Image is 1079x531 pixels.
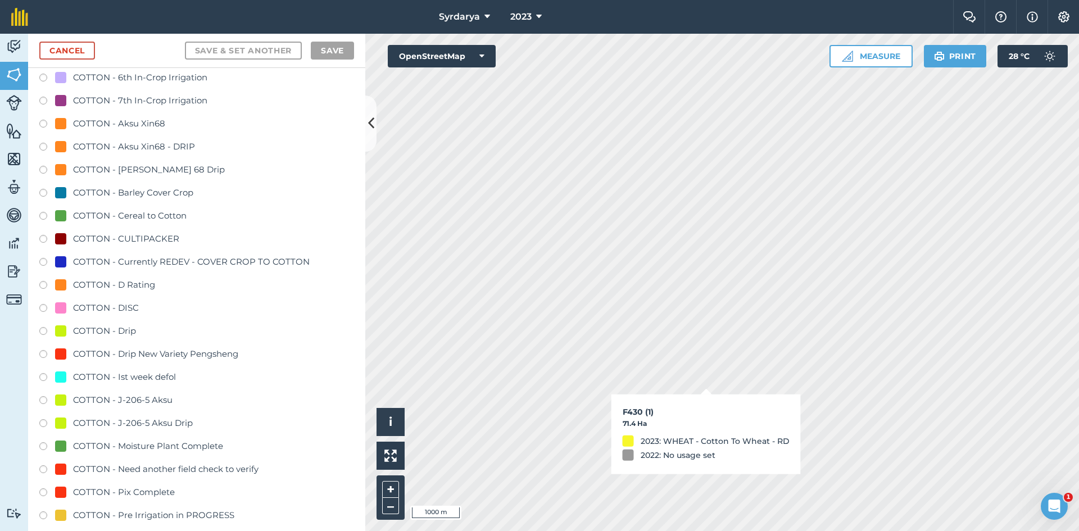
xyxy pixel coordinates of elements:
button: Save [311,42,354,60]
button: + [382,481,399,498]
img: Two speech bubbles overlapping with the left bubble in the forefront [963,11,976,22]
img: svg+xml;base64,PHN2ZyB4bWxucz0iaHR0cDovL3d3dy53My5vcmcvMjAwMC9zdmciIHdpZHRoPSI1NiIgaGVpZ2h0PSI2MC... [6,151,22,167]
img: svg+xml;base64,PD94bWwgdmVyc2lvbj0iMS4wIiBlbmNvZGluZz0idXRmLTgiPz4KPCEtLSBHZW5lcmF0b3I6IEFkb2JlIE... [6,263,22,280]
strong: 71.4 Ha [623,419,647,428]
div: COTTON - Need another field check to verify [73,462,259,476]
div: COTTON - [PERSON_NAME] 68 Drip [73,163,225,176]
div: 2023: WHEAT - Cotton To Wheat - RD [641,434,790,447]
button: Print [924,45,987,67]
button: i [377,408,405,436]
div: COTTON - Barley Cover Crop [73,186,193,199]
span: Syrdarya [439,10,480,24]
div: COTTON - Drip New Variety Pengsheng [73,347,238,361]
div: COTTON - DISC [73,301,139,315]
img: svg+xml;base64,PD94bWwgdmVyc2lvbj0iMS4wIiBlbmNvZGluZz0idXRmLTgiPz4KPCEtLSBHZW5lcmF0b3I6IEFkb2JlIE... [1039,45,1061,67]
img: A cog icon [1057,11,1071,22]
button: 28 °C [998,45,1068,67]
span: 28 ° C [1009,45,1030,67]
img: svg+xml;base64,PD94bWwgdmVyc2lvbj0iMS4wIiBlbmNvZGluZz0idXRmLTgiPz4KPCEtLSBHZW5lcmF0b3I6IEFkb2JlIE... [6,207,22,224]
img: Ruler icon [842,51,853,62]
span: 1 [1064,493,1073,502]
img: svg+xml;base64,PHN2ZyB4bWxucz0iaHR0cDovL3d3dy53My5vcmcvMjAwMC9zdmciIHdpZHRoPSIxNyIgaGVpZ2h0PSIxNy... [1027,10,1038,24]
span: i [389,415,392,429]
img: svg+xml;base64,PHN2ZyB4bWxucz0iaHR0cDovL3d3dy53My5vcmcvMjAwMC9zdmciIHdpZHRoPSI1NiIgaGVpZ2h0PSI2MC... [6,66,22,83]
div: COTTON - J-206-5 Aksu [73,393,173,407]
button: Save & set another [185,42,302,60]
div: COTTON - 6th In-Crop Irrigation [73,71,207,84]
img: A question mark icon [994,11,1008,22]
img: svg+xml;base64,PD94bWwgdmVyc2lvbj0iMS4wIiBlbmNvZGluZz0idXRmLTgiPz4KPCEtLSBHZW5lcmF0b3I6IEFkb2JlIE... [6,38,22,55]
button: Measure [829,45,913,67]
a: Cancel [39,42,95,60]
div: 2022: No usage set [641,449,715,461]
img: svg+xml;base64,PD94bWwgdmVyc2lvbj0iMS4wIiBlbmNvZGluZz0idXRmLTgiPz4KPCEtLSBHZW5lcmF0b3I6IEFkb2JlIE... [6,508,22,519]
div: COTTON - Aksu Xin68 [73,117,165,130]
div: COTTON - D Rating [73,278,155,292]
div: COTTON - Ist week defol [73,370,176,384]
div: COTTON - Drip [73,324,136,338]
img: svg+xml;base64,PD94bWwgdmVyc2lvbj0iMS4wIiBlbmNvZGluZz0idXRmLTgiPz4KPCEtLSBHZW5lcmF0b3I6IEFkb2JlIE... [6,292,22,307]
h3: F430 (1) [623,406,790,418]
div: COTTON - Cereal to Cotton [73,209,187,223]
div: COTTON - J-206-5 Aksu Drip [73,416,193,430]
div: COTTON - CULTIPACKER [73,232,179,246]
img: svg+xml;base64,PD94bWwgdmVyc2lvbj0iMS4wIiBlbmNvZGluZz0idXRmLTgiPz4KPCEtLSBHZW5lcmF0b3I6IEFkb2JlIE... [6,179,22,196]
img: svg+xml;base64,PHN2ZyB4bWxucz0iaHR0cDovL3d3dy53My5vcmcvMjAwMC9zdmciIHdpZHRoPSI1NiIgaGVpZ2h0PSI2MC... [6,122,22,139]
button: OpenStreetMap [388,45,496,67]
div: COTTON - 7th In-Crop Irrigation [73,94,207,107]
iframe: Intercom live chat [1041,493,1068,520]
div: COTTON - Currently REDEV - COVER CROP TO COTTON [73,255,310,269]
div: COTTON - Aksu Xin68 - DRIP [73,140,195,153]
img: svg+xml;base64,PHN2ZyB4bWxucz0iaHR0cDovL3d3dy53My5vcmcvMjAwMC9zdmciIHdpZHRoPSIxOSIgaGVpZ2h0PSIyNC... [934,49,945,63]
div: COTTON - Pix Complete [73,485,175,499]
img: svg+xml;base64,PD94bWwgdmVyc2lvbj0iMS4wIiBlbmNvZGluZz0idXRmLTgiPz4KPCEtLSBHZW5lcmF0b3I6IEFkb2JlIE... [6,95,22,111]
img: fieldmargin Logo [11,8,28,26]
div: COTTON - Pre Irrigation in PROGRESS [73,509,234,522]
button: – [382,498,399,514]
div: COTTON - Moisture Plant Complete [73,439,223,453]
img: Four arrows, one pointing top left, one top right, one bottom right and the last bottom left [384,450,397,462]
img: svg+xml;base64,PD94bWwgdmVyc2lvbj0iMS4wIiBlbmNvZGluZz0idXRmLTgiPz4KPCEtLSBHZW5lcmF0b3I6IEFkb2JlIE... [6,235,22,252]
span: 2023 [510,10,532,24]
